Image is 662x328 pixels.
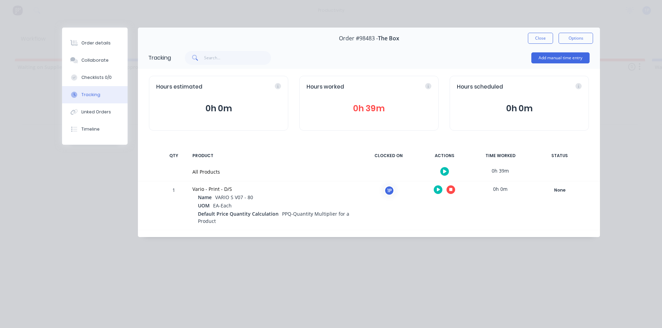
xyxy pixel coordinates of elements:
[198,194,212,201] span: Name
[156,102,281,115] button: 0h 0m
[62,121,128,138] button: Timeline
[528,33,553,44] button: Close
[81,92,100,98] div: Tracking
[457,102,582,115] button: 0h 0m
[188,148,359,163] div: PRODUCT
[534,185,585,195] button: None
[163,148,184,163] div: QTY
[474,181,526,197] div: 0h 0m
[62,34,128,52] button: Order details
[148,54,171,62] div: Tracking
[531,52,590,63] button: Add manual time entry
[363,148,414,163] div: CLOCKED ON
[530,148,589,163] div: STATUS
[156,83,202,91] span: Hours estimated
[62,86,128,103] button: Tracking
[198,202,210,209] span: UOM
[81,40,111,46] div: Order details
[474,148,526,163] div: TIME WORKED
[81,74,112,81] div: Checklists 0/0
[198,211,349,224] span: PPQ-Quantity Multiplier for a Product
[213,202,232,209] span: EA-Each
[62,103,128,121] button: Linked Orders
[163,182,184,230] div: 1
[419,148,470,163] div: ACTIONS
[192,168,354,175] div: All Products
[198,210,279,217] span: Default Price Quantity Calculation
[81,57,109,63] div: Collaborate
[204,51,271,65] input: Search...
[81,109,111,115] div: Linked Orders
[307,83,344,91] span: Hours worked
[62,69,128,86] button: Checklists 0/0
[62,52,128,69] button: Collaborate
[339,35,378,42] span: Order #98483 -
[474,163,526,178] div: 0h 39m
[215,194,253,201] span: VARIO S V07 - 80
[307,102,431,115] button: 0h 39m
[192,185,354,193] div: Vario - Print - D/S
[384,185,394,196] div: 1P
[81,126,100,132] div: Timeline
[535,186,584,195] div: None
[378,35,399,42] span: The Box
[457,83,503,91] span: Hours scheduled
[559,33,593,44] button: Options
